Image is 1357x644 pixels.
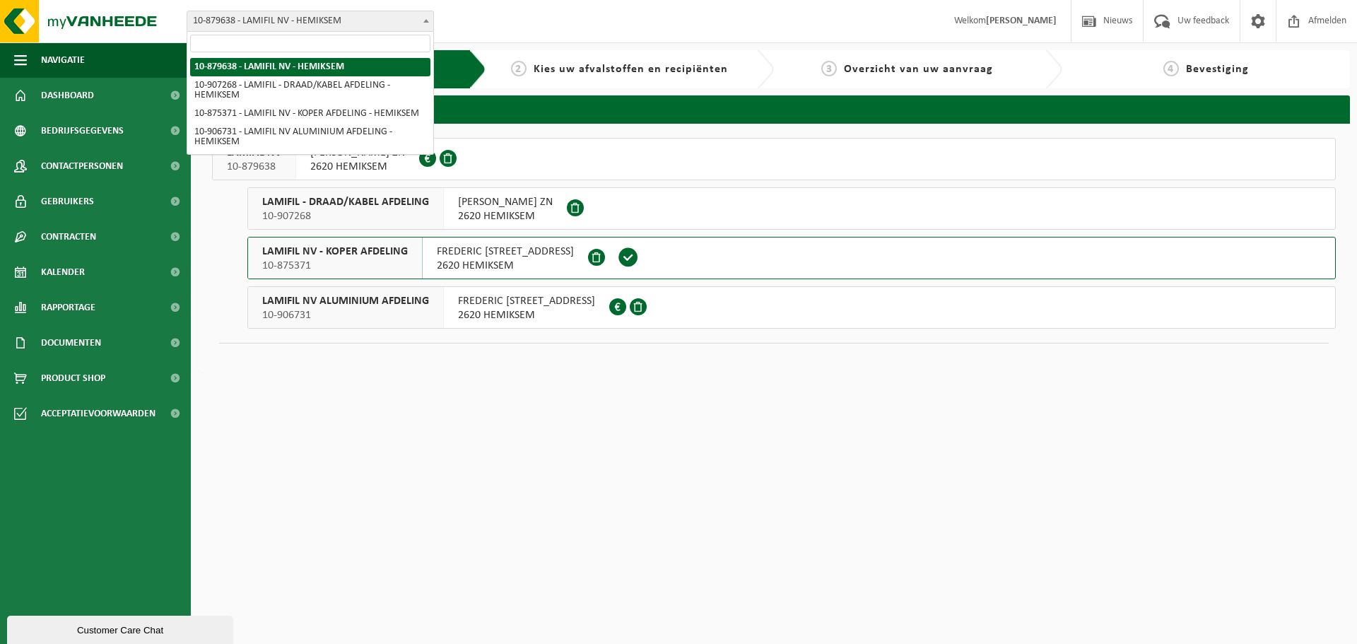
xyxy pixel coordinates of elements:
span: Gebruikers [41,184,94,219]
span: 4 [1163,61,1179,76]
span: 3 [821,61,837,76]
span: 10-879638 - LAMIFIL NV - HEMIKSEM [187,11,434,32]
button: LAMIFIL - DRAAD/KABEL AFDELING 10-907268 [PERSON_NAME] ZN2620 HEMIKSEM [247,187,1336,230]
span: Navigatie [41,42,85,78]
span: LAMIFIL NV ALUMINIUM AFDELING [262,294,429,308]
h2: Selecteer een vestiging [198,95,1350,123]
span: Product Shop [41,361,105,396]
span: Contactpersonen [41,148,123,184]
span: 2 [511,61,527,76]
span: [PERSON_NAME] ZN [458,195,553,209]
span: Overzicht van uw aanvraag [844,64,993,75]
span: Kalender [41,254,85,290]
span: Contracten [41,219,96,254]
span: 10-906731 [262,308,429,322]
span: Acceptatievoorwaarden [41,396,155,431]
span: 10-879638 [227,160,281,174]
span: LAMIFIL NV - KOPER AFDELING [262,245,408,259]
span: LAMIFIL - DRAAD/KABEL AFDELING [262,195,429,209]
span: FREDERIC [STREET_ADDRESS] [437,245,574,259]
span: Bevestiging [1186,64,1249,75]
span: 2620 HEMIKSEM [310,160,405,174]
span: 2620 HEMIKSEM [458,308,595,322]
span: 10-879638 - LAMIFIL NV - HEMIKSEM [187,11,433,31]
span: 2620 HEMIKSEM [458,209,553,223]
button: LAMIFIL NV - KOPER AFDELING 10-875371 FREDERIC [STREET_ADDRESS]2620 HEMIKSEM [247,237,1336,279]
li: 10-879638 - LAMIFIL NV - HEMIKSEM [190,58,430,76]
span: FREDERIC [STREET_ADDRESS] [458,294,595,308]
span: Dashboard [41,78,94,113]
li: 10-875371 - LAMIFIL NV - KOPER AFDELING - HEMIKSEM [190,105,430,123]
span: Kies uw afvalstoffen en recipiënten [534,64,728,75]
button: LAMIFIL NV 10-879638 [PERSON_NAME] ZN2620 HEMIKSEM [212,138,1336,180]
li: 10-907268 - LAMIFIL - DRAAD/KABEL AFDELING - HEMIKSEM [190,76,430,105]
li: 10-906731 - LAMIFIL NV ALUMINIUM AFDELING - HEMIKSEM [190,123,430,151]
span: 10-907268 [262,209,429,223]
span: Documenten [41,325,101,361]
iframe: chat widget [7,613,236,644]
span: Bedrijfsgegevens [41,113,124,148]
strong: [PERSON_NAME] [986,16,1057,26]
span: 2620 HEMIKSEM [437,259,574,273]
span: 10-875371 [262,259,408,273]
button: LAMIFIL NV ALUMINIUM AFDELING 10-906731 FREDERIC [STREET_ADDRESS]2620 HEMIKSEM [247,286,1336,329]
span: Rapportage [41,290,95,325]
